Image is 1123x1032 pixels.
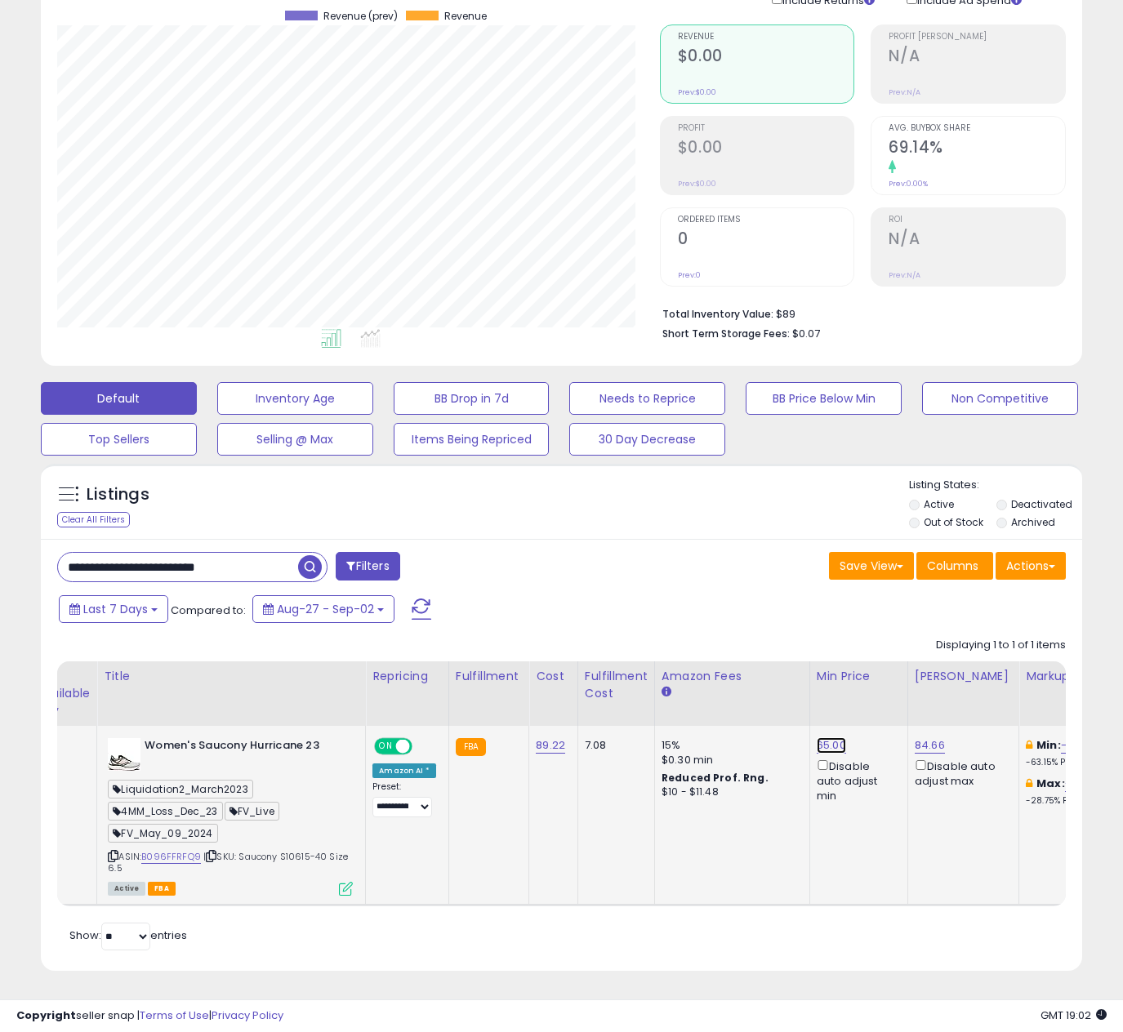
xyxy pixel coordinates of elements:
span: ON [376,739,396,753]
small: Prev: $0.00 [678,179,716,189]
a: -46.01 [1061,737,1094,754]
a: 89.22 [536,737,565,754]
button: Columns [916,552,993,580]
div: Amazon Fees [662,668,803,685]
div: Fulfillment Cost [585,668,648,702]
button: Save View [829,552,914,580]
span: Revenue (prev) [323,11,398,22]
b: Reduced Prof. Rng. [662,771,769,785]
div: [PERSON_NAME] [915,668,1012,685]
span: Profit [PERSON_NAME] [889,33,1065,42]
span: OFF [410,739,436,753]
h2: N/A [889,229,1065,251]
button: Default [41,382,197,415]
button: BB Drop in 7d [394,382,550,415]
b: Min: [1036,737,1061,753]
button: BB Price Below Min [746,382,902,415]
span: Revenue [678,33,854,42]
a: 65.00 [817,737,846,754]
li: $89 [662,303,1054,322]
h2: $0.00 [678,138,854,160]
label: Active [924,497,954,511]
button: Non Competitive [922,382,1078,415]
span: Compared to: [171,603,246,618]
div: Repricing [372,668,442,685]
span: FV_May_09_2024 [108,824,217,843]
div: Disable auto adjust min [817,757,895,804]
button: Items Being Repriced [394,423,550,456]
h2: N/A [889,47,1065,69]
small: Prev: 0.00% [889,179,928,189]
small: Prev: $0.00 [678,87,716,97]
a: 84.66 [915,737,945,754]
button: Filters [336,552,399,580]
span: Revenue [444,11,487,22]
div: Title [104,668,359,685]
a: Privacy Policy [212,1008,283,1023]
div: 15% [662,738,797,753]
button: Needs to Reprice [569,382,725,415]
span: All listings currently available for purchase on Amazon [108,882,145,896]
b: Women's Saucony Hurricane 23 [145,738,343,758]
label: Out of Stock [924,515,983,529]
div: FBA Available Qty [37,668,90,719]
small: Prev: 0 [678,270,701,280]
button: Inventory Age [217,382,373,415]
h2: 69.14% [889,138,1065,160]
span: Profit [678,124,854,133]
small: Prev: N/A [889,87,920,97]
span: Aug-27 - Sep-02 [277,601,374,617]
div: Amazon AI * [372,763,436,778]
label: Archived [1011,515,1055,529]
span: $0.07 [792,326,820,341]
button: Top Sellers [41,423,197,456]
span: Liquidation2_March2023 [108,780,252,798]
div: Clear All Filters [57,512,130,527]
h2: $0.00 [678,47,854,69]
img: 41YQgkBTswL._SL40_.jpg [108,738,140,771]
div: Displaying 1 to 1 of 1 items [936,638,1066,653]
div: ASIN: [108,738,353,894]
p: Listing States: [909,478,1082,493]
div: Fulfillment [456,668,522,685]
h5: Listings [87,483,149,506]
span: Ordered Items [678,216,854,225]
span: Columns [927,558,978,574]
a: -27.28 [1065,776,1099,792]
div: Preset: [372,781,436,818]
span: ROI [889,216,1065,225]
button: Selling @ Max [217,423,373,456]
a: Terms of Use [140,1008,209,1023]
div: seller snap | | [16,1008,283,1024]
span: FBA [148,882,176,896]
b: Total Inventory Value: [662,307,773,321]
h2: 0 [678,229,854,251]
div: Disable auto adjust max [915,757,1006,789]
div: 7.08 [585,738,642,753]
div: $0.30 min [662,753,797,767]
span: Show: entries [69,927,187,943]
span: Last 7 Days [83,601,148,617]
div: Min Price [817,668,901,685]
b: Short Term Storage Fees: [662,327,790,340]
small: Amazon Fees. [662,685,671,700]
button: Aug-27 - Sep-02 [252,595,394,623]
small: Prev: N/A [889,270,920,280]
span: | SKU: Saucony S10615-40 Size 6.5 [108,850,348,874]
label: Deactivated [1011,497,1072,511]
strong: Copyright [16,1008,76,1023]
a: B096FFRFQ9 [141,850,201,864]
div: $10 - $11.48 [662,785,797,799]
button: Last 7 Days [59,595,168,623]
span: FV_Live [225,802,279,821]
span: 2025-09-10 19:02 GMT [1041,1008,1107,1023]
small: FBA [456,738,486,756]
span: 4MM_Loss_Dec_23 [108,802,222,821]
button: 30 Day Decrease [569,423,725,456]
b: Max: [1036,776,1065,791]
div: 1 [37,738,84,753]
div: Cost [536,668,571,685]
span: Avg. Buybox Share [889,124,1065,133]
button: Actions [996,552,1066,580]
